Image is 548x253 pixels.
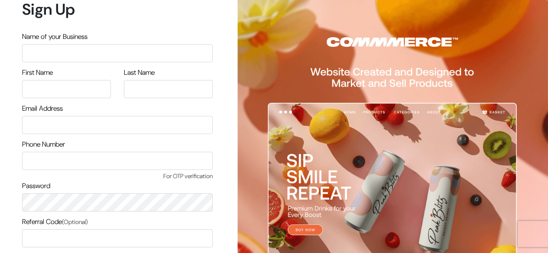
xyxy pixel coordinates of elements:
[22,217,88,227] label: Referral Code
[22,32,88,42] label: Name of your Business
[124,67,155,78] label: Last Name
[62,218,88,226] span: (Optional)
[22,103,63,114] label: Email Address
[22,172,213,181] span: For OTP verification
[22,139,65,150] label: Phone Number
[22,67,53,78] label: First Name
[22,181,50,191] label: Password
